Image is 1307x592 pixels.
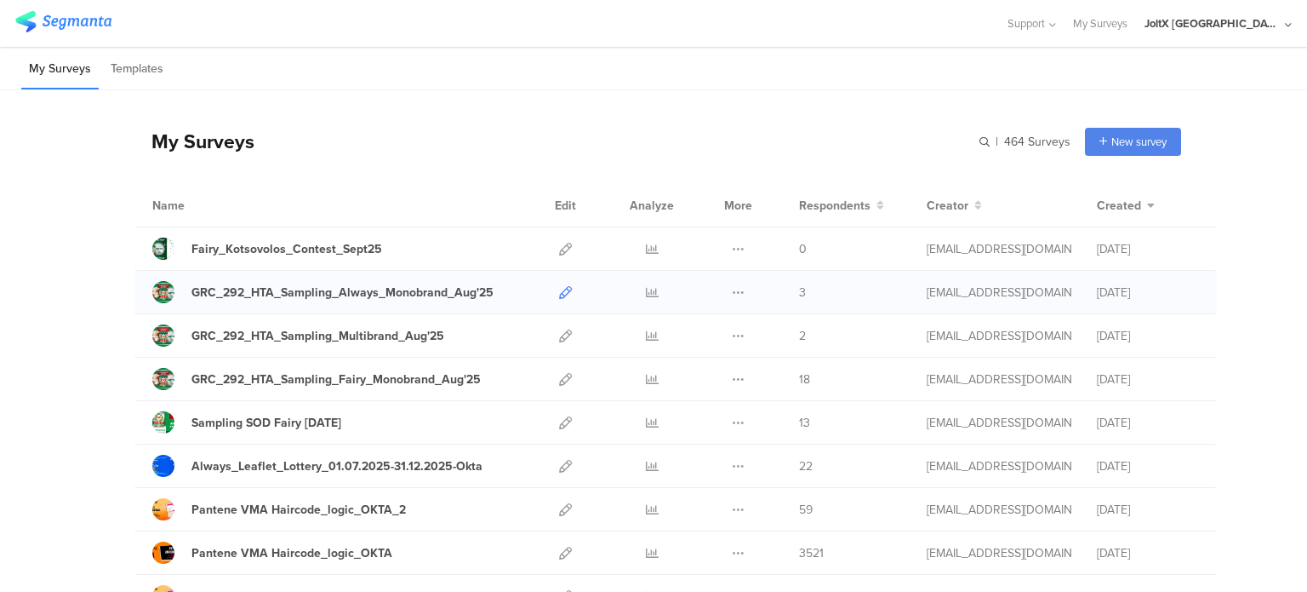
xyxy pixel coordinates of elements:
div: My Surveys [134,127,254,156]
div: [DATE] [1097,544,1199,562]
span: Creator [927,197,968,215]
span: 22 [799,457,813,475]
div: Name [152,197,254,215]
a: Pantene VMA Haircode_logic_OKTA_2 [152,498,406,520]
span: New survey [1111,134,1167,150]
button: Creator [927,197,982,215]
span: | [993,133,1001,151]
div: gheorghe.a.4@pg.com [927,414,1071,432]
span: 0 [799,240,807,258]
div: GRC_292_HTA_Sampling_Always_Monobrand_Aug'25 [191,284,494,302]
div: [DATE] [1097,501,1199,519]
a: Pantene VMA Haircode_logic_OKTA [152,542,392,564]
span: 59 [799,501,813,519]
div: [DATE] [1097,240,1199,258]
div: gheorghe.a.4@pg.com [927,327,1071,345]
span: Support [1007,15,1045,32]
span: 18 [799,371,810,388]
li: Templates [103,49,171,89]
div: betbeder.mb@pg.com [927,457,1071,475]
div: betbeder.mb@pg.com [927,240,1071,258]
span: Created [1097,197,1141,215]
div: Always_Leaflet_Lottery_01.07.2025-31.12.2025-Okta [191,457,482,475]
div: [DATE] [1097,371,1199,388]
div: gheorghe.a.4@pg.com [927,284,1071,302]
a: GRC_292_HTA_Sampling_Multibrand_Aug'25 [152,325,444,347]
a: GRC_292_HTA_Sampling_Always_Monobrand_Aug'25 [152,281,494,303]
div: Fairy_Kotsovolos_Contest_Sept25 [191,240,382,258]
div: gheorghe.a.4@pg.com [927,371,1071,388]
a: GRC_292_HTA_Sampling_Fairy_Monobrand_Aug'25 [152,368,481,390]
span: 3521 [799,544,824,562]
div: Pantene VMA Haircode_logic_OKTA [191,544,392,562]
span: 13 [799,414,810,432]
div: JoltX [GEOGRAPHIC_DATA] [1144,15,1281,32]
div: GRC_292_HTA_Sampling_Multibrand_Aug'25 [191,327,444,345]
a: Fairy_Kotsovolos_Contest_Sept25 [152,238,382,260]
button: Created [1097,197,1155,215]
span: 464 Surveys [1004,133,1070,151]
div: [DATE] [1097,284,1199,302]
span: 2 [799,327,806,345]
div: Edit [547,184,584,227]
div: Pantene VMA Haircode_logic_OKTA_2 [191,501,406,519]
li: My Surveys [21,49,99,89]
div: Sampling SOD Fairy Aug'25 [191,414,341,432]
div: GRC_292_HTA_Sampling_Fairy_Monobrand_Aug'25 [191,371,481,388]
a: Always_Leaflet_Lottery_01.07.2025-31.12.2025-Okta [152,455,482,477]
div: Analyze [626,184,677,227]
img: segmanta logo [15,11,111,32]
div: baroutis.db@pg.com [927,501,1071,519]
a: Sampling SOD Fairy [DATE] [152,411,341,434]
div: [DATE] [1097,457,1199,475]
div: More [720,184,756,227]
span: 3 [799,284,806,302]
button: Respondents [799,197,884,215]
div: [DATE] [1097,414,1199,432]
div: baroutis.db@pg.com [927,544,1071,562]
div: [DATE] [1097,327,1199,345]
span: Respondents [799,197,870,215]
